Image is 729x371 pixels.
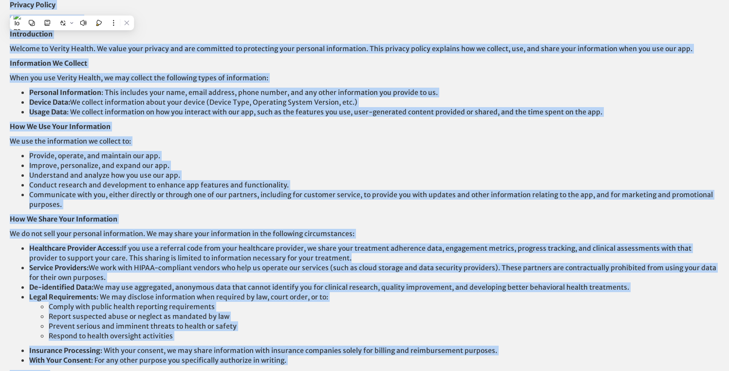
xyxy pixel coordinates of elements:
[29,346,719,355] li: : With your consent, we may share information with insurance companies solely for billing and rei...
[10,15,719,24] p: Effective Date: [DATE]
[29,151,719,161] li: Provide, operate, and maintain our app.
[29,283,93,292] strong: De-identified Data:
[29,292,719,341] li: : We may disclose information when required by law, court order, or to:
[29,170,719,180] li: Understand and analyze how you use our app.
[49,302,719,312] li: Comply with public health reporting requirements
[10,136,719,146] p: We use the information we collect to:
[29,293,96,301] strong: Legal Requirements
[29,107,719,117] li: : We collect information on how you interact with our app, such as the features you use, user-gen...
[29,243,719,263] li: If you use a referral code from your healthcare provider, we share your treatment adherence data,...
[49,312,719,321] li: Report suspected abuse or neglect as mandated by law
[29,180,719,190] li: Conduct research and development to enhance app features and functionality.
[29,346,100,355] strong: Insurance Processing
[10,215,117,223] strong: How We Share Your Information
[29,282,719,292] li: We may use aggregated, anonymous data that cannot identify you for clinical research, quality imp...
[10,59,87,68] strong: Information We Collect
[29,108,67,116] strong: Usage Data
[29,97,719,107] li: We collect information about your device (Device Type, Operating System Version, etc.)
[29,161,719,170] li: Improve, personalize, and expand our app.
[49,321,719,331] li: Prevent serious and imminent threats to health or safety
[29,263,719,282] li: We work with HIPAA-compliant vendors who help us operate our services (such as cloud storage and ...
[29,88,719,97] li: : This includes your name, email address, phone number, and any other information you provide to us.
[29,88,101,97] strong: Personal Information
[10,30,53,38] strong: Introduction
[29,190,719,209] li: Communicate with you, either directly or through one of our partners, including for customer serv...
[29,244,122,253] strong: Healthcare Provider Access:
[29,355,719,365] li: : For any other purpose you specifically authorize in writing.
[29,356,91,365] strong: With Your Consent
[10,73,719,83] p: When you use Verity Health, we may collect the following types of information:
[10,44,719,54] p: Welcome to Verity Health. We value your privacy and are committed to protecting your personal inf...
[10,229,719,239] p: We do not sell your personal information. We may share your information in the following circumst...
[10,122,111,131] strong: How We Use Your Information
[29,263,89,272] strong: Service Providers:
[29,98,70,107] strong: Device Data:
[49,331,719,341] li: Respond to health oversight activities
[10,0,56,9] strong: Privacy Policy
